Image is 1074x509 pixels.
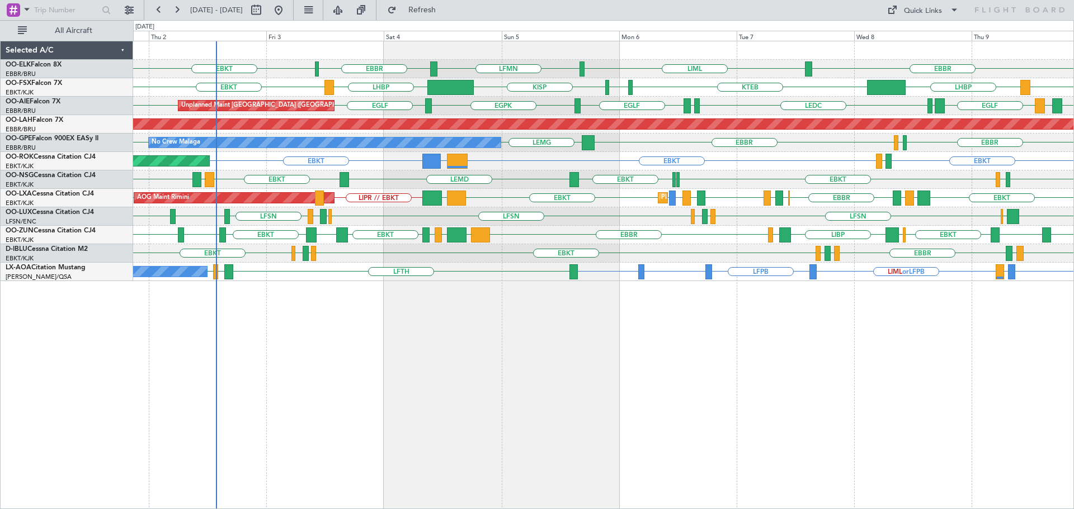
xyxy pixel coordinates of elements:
a: EBKT/KJK [6,180,34,189]
a: OO-ELKFalcon 8X [6,61,62,68]
a: EBBR/BRU [6,70,36,78]
a: LX-AOACitation Mustang [6,264,86,271]
a: EBKT/KJK [6,236,34,244]
a: OO-NSGCessna Citation CJ4 [6,172,96,179]
a: EBKT/KJK [6,199,34,207]
div: Fri 3 [266,31,384,41]
div: No Crew Malaga [152,134,200,151]
span: OO-LUX [6,209,32,216]
div: Mon 6 [619,31,737,41]
span: OO-ZUN [6,227,34,234]
div: AOG Maint Rimini [137,189,189,206]
div: Wed 8 [854,31,972,41]
span: Refresh [399,6,446,14]
span: OO-LAH [6,117,32,123]
a: OO-GPEFalcon 900EX EASy II [6,135,98,142]
a: EBKT/KJK [6,254,34,263]
span: OO-LXA [6,191,32,197]
a: LFSN/ENC [6,217,36,226]
a: EBBR/BRU [6,144,36,152]
span: All Aircraft [29,27,118,35]
span: OO-ROK [6,154,34,160]
span: [DATE] - [DATE] [190,5,243,15]
input: Trip Number [34,2,98,18]
a: OO-LXACessna Citation CJ4 [6,191,94,197]
div: Quick Links [904,6,942,17]
a: EBBR/BRU [6,107,36,115]
span: OO-AIE [6,98,30,105]
div: Thu 2 [149,31,266,41]
a: [PERSON_NAME]/QSA [6,273,72,281]
a: D-IBLUCessna Citation M2 [6,246,88,253]
a: OO-LUXCessna Citation CJ4 [6,209,94,216]
button: Quick Links [882,1,964,19]
div: Sat 4 [384,31,501,41]
span: OO-FSX [6,80,31,87]
div: Sun 5 [502,31,619,41]
span: OO-ELK [6,61,31,68]
a: OO-FSXFalcon 7X [6,80,62,87]
span: D-IBLU [6,246,27,253]
span: OO-GPE [6,135,32,142]
a: OO-ROKCessna Citation CJ4 [6,154,96,160]
span: OO-NSG [6,172,34,179]
a: OO-ZUNCessna Citation CJ4 [6,227,96,234]
button: All Aircraft [12,22,121,40]
a: EBKT/KJK [6,88,34,97]
div: Planned Maint Kortrijk-[GEOGRAPHIC_DATA] [661,189,792,206]
a: EBBR/BRU [6,125,36,134]
span: LX-AOA [6,264,31,271]
div: [DATE] [135,22,154,32]
a: OO-AIEFalcon 7X [6,98,60,105]
a: EBKT/KJK [6,162,34,170]
button: Refresh [382,1,449,19]
div: Unplanned Maint [GEOGRAPHIC_DATA] ([GEOGRAPHIC_DATA]) [181,97,365,114]
div: Tue 7 [737,31,854,41]
a: OO-LAHFalcon 7X [6,117,63,123]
